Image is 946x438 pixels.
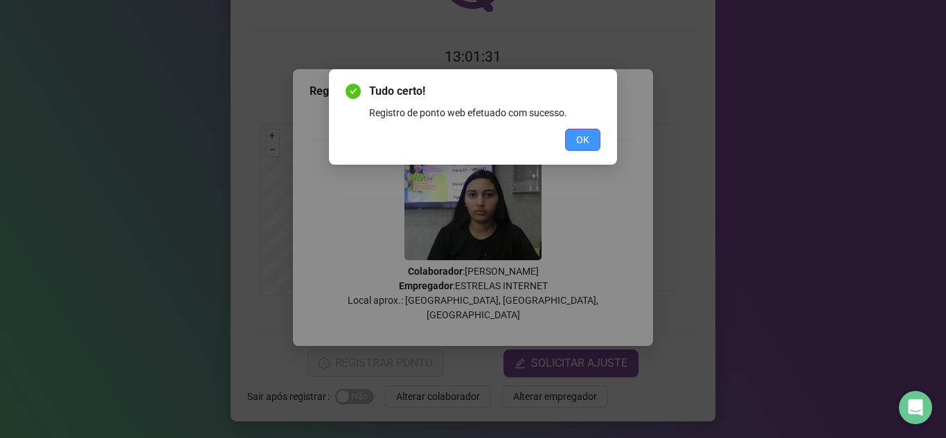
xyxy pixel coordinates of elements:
[899,391,932,424] div: Open Intercom Messenger
[565,129,600,151] button: OK
[369,105,600,120] div: Registro de ponto web efetuado com sucesso.
[346,84,361,99] span: check-circle
[576,132,589,147] span: OK
[369,83,600,100] span: Tudo certo!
